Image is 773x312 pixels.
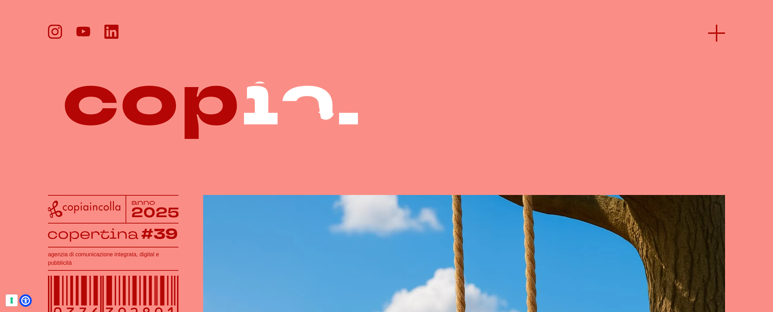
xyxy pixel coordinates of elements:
[48,250,178,267] h1: agenzia di comunicazione integrata, digital e pubblicità
[131,197,155,207] tspan: anno
[47,225,138,243] tspan: copertina
[141,225,178,244] tspan: #39
[6,294,18,306] button: Le tue preferenze relative al consenso per le tecnologie di tracciamento
[21,296,30,305] a: Apri il menu di accessibilità
[131,203,179,222] tspan: 2025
